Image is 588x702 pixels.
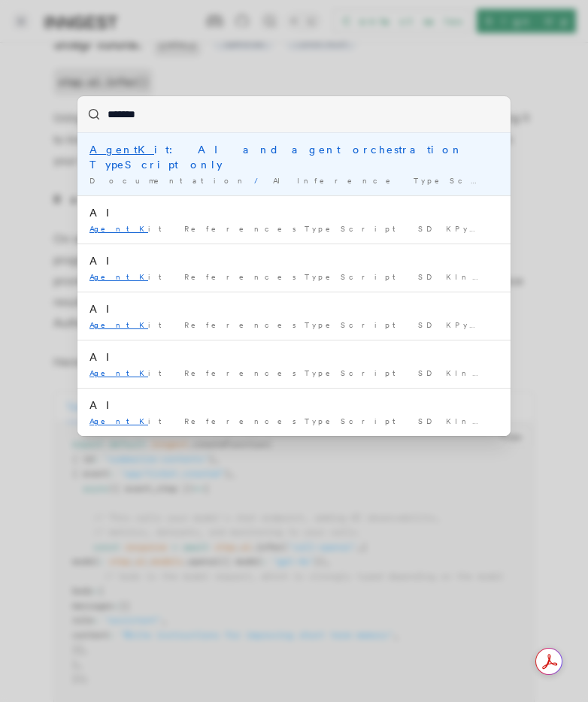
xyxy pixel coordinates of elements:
[89,398,499,413] div: AI
[89,142,499,172] div: it: AI and agent orchestration TypeScript only
[89,205,499,220] div: AI
[89,320,148,329] mark: AgentK
[89,349,499,365] div: AI
[89,416,148,425] mark: AgentK
[89,223,499,235] div: it ReferencesTypeScript SDKPython SDKGo SDKREST …
[89,368,499,379] div: it ReferencesTypeScript SDKIntroductionCreate the client …
[89,271,499,283] div: it ReferencesTypeScript SDKIntroductionCreate the client …
[254,176,267,185] span: /
[89,176,248,185] span: Documentation
[89,224,148,233] mark: AgentK
[89,319,499,331] div: it ReferencesTypeScript SDKPython SDKGo SDKREST …
[89,144,154,156] mark: AgentK
[89,253,499,268] div: AI
[89,301,499,316] div: AI
[89,272,148,281] mark: AgentK
[89,368,148,377] mark: AgentK
[89,416,499,427] div: it ReferencesTypeScript SDKIntroductionCreate the client …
